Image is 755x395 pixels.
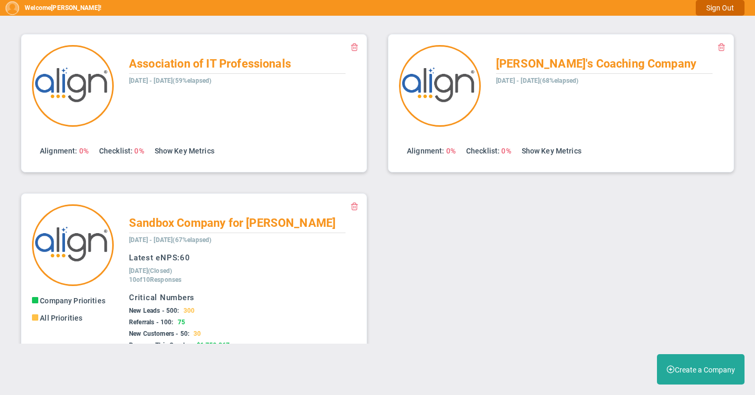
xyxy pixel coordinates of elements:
[522,147,581,155] a: Show Key Metrics
[129,330,189,337] span: New Customers - 50:
[129,57,291,70] span: Association of IT Professionals
[150,276,181,283] span: Responses
[187,77,211,84] span: elapsed)
[5,1,19,15] img: 51354.Person.photo
[657,354,745,385] button: Create a Company
[129,342,192,349] span: Revenue This Quarter:
[129,216,336,229] span: Sandbox Company for [PERSON_NAME]
[516,77,519,84] span: -
[32,45,114,127] img: 20836.Company.photo
[129,319,174,326] span: Referrals - 100:
[40,147,77,155] span: Alignment:
[51,4,100,12] span: [PERSON_NAME]
[540,77,542,84] span: (
[40,297,105,305] span: Company Priorities
[129,292,346,303] h3: Critical Numbers
[149,77,152,84] span: -
[172,236,175,244] span: (
[446,147,456,155] span: 0%
[496,57,696,70] span: [PERSON_NAME]'s Coaching Company
[143,276,150,283] span: 10
[129,276,136,283] span: 10
[180,253,190,262] span: 60
[79,147,89,155] span: 0%
[197,342,230,349] span: $1,758,367
[154,236,172,244] span: [DATE]
[32,204,114,286] img: 33511.Company.photo
[501,147,511,155] span: 0%
[184,307,195,314] span: 300
[129,267,148,275] span: [DATE]
[155,147,214,155] a: Show Key Metrics
[136,276,142,283] span: of
[175,77,187,84] span: 59%
[399,45,481,127] img: 20858.Company.photo
[554,77,578,84] span: elapsed)
[149,236,152,244] span: -
[172,77,175,84] span: (
[496,77,515,84] span: [DATE]
[521,77,540,84] span: [DATE]
[129,236,148,244] span: [DATE]
[129,307,179,314] span: New Leads - 500:
[134,147,144,155] span: 0%
[187,236,211,244] span: elapsed)
[175,236,187,244] span: 67%
[154,77,172,84] span: [DATE]
[129,253,180,262] span: Latest eNPS:
[542,77,554,84] span: 68%
[407,147,444,155] span: Alignment:
[25,4,101,12] h5: Welcome !
[40,314,82,322] span: All Priorities
[129,77,148,84] span: [DATE]
[148,267,172,275] span: (Closed)
[193,330,201,337] span: 30
[466,147,500,155] span: Checklist:
[99,147,133,155] span: Checklist:
[178,319,185,326] span: 75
